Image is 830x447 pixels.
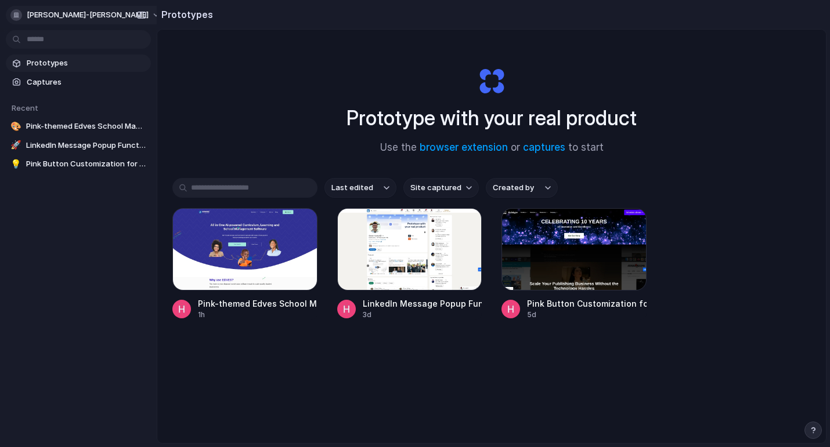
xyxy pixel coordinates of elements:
[501,208,647,320] a: Pink Button Customization for Quintype PlatformPink Button Customization for Quintype Platform5d
[347,103,637,133] h1: Prototype with your real product
[6,137,151,154] a: 🚀LinkedIn Message Popup Functionality
[6,118,151,135] a: 🎨Pink-themed Edves School Management Interface
[403,178,479,198] button: Site captured
[10,121,21,132] div: 🎨
[27,77,146,88] span: Captures
[27,57,146,69] span: Prototypes
[157,8,213,21] h2: Prototypes
[27,9,149,21] span: [PERSON_NAME]-[PERSON_NAME]
[380,140,604,155] span: Use the or to start
[486,178,558,198] button: Created by
[493,182,534,194] span: Created by
[26,158,146,170] span: Pink Button Customization for Quintype Platform
[527,297,647,310] div: Pink Button Customization for Quintype Platform
[10,140,21,151] div: 🚀
[331,182,373,194] span: Last edited
[410,182,461,194] span: Site captured
[172,208,317,320] a: Pink-themed Edves School Management InterfacePink-themed Edves School Management Interface1h
[324,178,396,198] button: Last edited
[420,141,508,153] a: browser extension
[26,121,146,132] span: Pink-themed Edves School Management Interface
[10,158,21,170] div: 💡
[6,155,151,173] a: 💡Pink Button Customization for Quintype Platform
[198,297,317,310] div: Pink-themed Edves School Management Interface
[26,140,146,151] span: LinkedIn Message Popup Functionality
[523,141,565,153] a: captures
[12,103,38,112] span: Recent
[6,54,151,72] a: Prototypes
[527,310,647,320] div: 5d
[363,310,482,320] div: 3d
[6,74,151,91] a: Captures
[6,6,167,24] button: [PERSON_NAME]-[PERSON_NAME]
[337,208,482,320] a: LinkedIn Message Popup FunctionalityLinkedIn Message Popup Functionality3d
[198,310,317,320] div: 1h
[363,297,482,310] div: LinkedIn Message Popup Functionality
